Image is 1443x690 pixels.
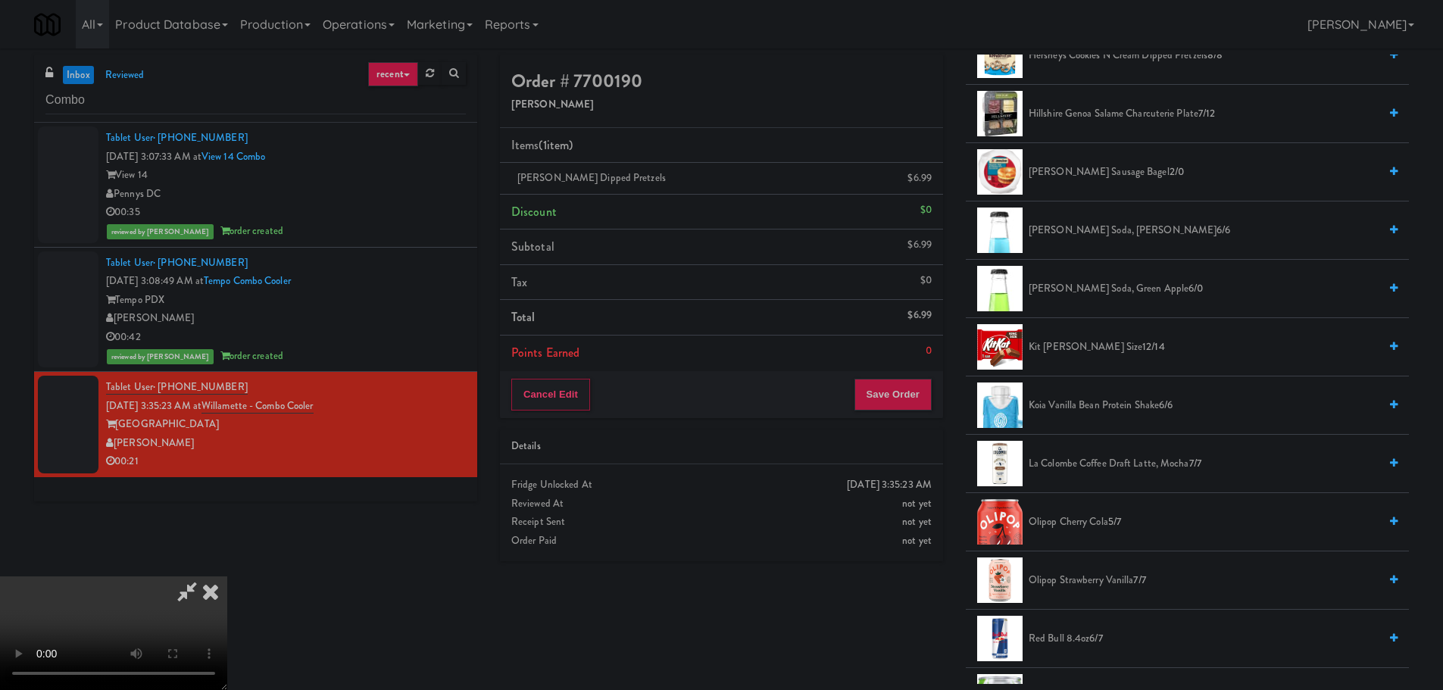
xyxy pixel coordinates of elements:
span: reviewed by [PERSON_NAME] [107,224,214,239]
span: order created [220,223,283,238]
span: 7/12 [1198,106,1215,120]
div: Olipop Cherry Cola5/7 [1023,513,1398,532]
div: Details [511,437,932,456]
a: reviewed [102,66,148,85]
a: View 14 Combo [201,149,265,164]
li: Tablet User· [PHONE_NUMBER][DATE] 3:07:33 AM atView 14 ComboView 14Pennys DC00:35reviewed by [PER... [34,123,477,248]
button: Save Order [854,379,932,411]
span: · [PHONE_NUMBER] [153,255,248,270]
a: Tablet User· [PHONE_NUMBER] [106,255,248,270]
h4: Order # 7700190 [511,71,932,91]
span: (1 ) [539,136,573,154]
div: La Colombe Coffee Draft Latte, Mocha7/7 [1023,454,1398,473]
span: 7/7 [1133,573,1145,587]
div: [PERSON_NAME] Sausage Bagel2/0 [1023,163,1398,182]
span: Subtotal [511,238,554,255]
div: 00:35 [106,203,466,222]
div: 00:42 [106,328,466,347]
div: Pennys DC [106,185,466,204]
span: [PERSON_NAME] Soda, Green Apple [1029,279,1379,298]
div: $0 [920,271,932,290]
li: Tablet User· [PHONE_NUMBER][DATE] 3:35:23 AM atWillamette - Combo Cooler[GEOGRAPHIC_DATA][PERSON_... [34,372,477,477]
span: 2/0 [1170,164,1184,179]
span: Hillshire Genoa Salame Charcuterie Plate [1029,105,1379,123]
a: Willamette - Combo Cooler [201,398,314,414]
span: not yet [902,496,932,510]
div: [PERSON_NAME] Soda, [PERSON_NAME]6/6 [1023,221,1398,240]
span: Olipop Strawberry Vanilla [1029,571,1379,590]
div: Olipop Strawberry Vanilla7/7 [1023,571,1398,590]
span: Koia Vanilla Bean Protein Shake [1029,396,1379,415]
div: Tempo PDX [106,291,466,310]
div: [DATE] 3:35:23 AM [847,476,932,495]
input: Search vision orders [45,86,466,114]
div: Receipt Sent [511,513,932,532]
span: 6/6 [1217,223,1230,237]
span: Discount [511,203,557,220]
div: [PERSON_NAME] Soda, Green Apple6/0 [1023,279,1398,298]
div: Order Paid [511,532,932,551]
span: Olipop Cherry Cola [1029,513,1379,532]
span: 6/7 [1089,631,1102,645]
span: [PERSON_NAME] Dipped Pretzels [517,170,666,185]
span: 6/0 [1188,281,1203,295]
span: order created [220,348,283,363]
span: 6/6 [1159,398,1173,412]
span: not yet [902,514,932,529]
div: Hersheys Cookies N Cream Dipped Pretzels8/8 [1023,46,1398,65]
div: [PERSON_NAME] [106,309,466,328]
a: Tablet User· [PHONE_NUMBER] [106,130,248,145]
span: Total [511,308,536,326]
span: reviewed by [PERSON_NAME] [107,349,214,364]
span: [PERSON_NAME] Soda, [PERSON_NAME] [1029,221,1379,240]
div: Red Bull 8.4oz6/7 [1023,629,1398,648]
span: not yet [902,533,932,548]
img: Micromart [34,11,61,38]
a: recent [368,62,418,86]
li: Tablet User· [PHONE_NUMBER][DATE] 3:08:49 AM atTempo Combo CoolerTempo PDX[PERSON_NAME]00:42revie... [34,248,477,373]
div: 00:21 [106,452,466,471]
ng-pluralize: item [547,136,569,154]
span: [DATE] 3:08:49 AM at [106,273,204,288]
div: View 14 [106,166,466,185]
div: $6.99 [907,236,932,254]
span: · [PHONE_NUMBER] [153,130,248,145]
div: Hillshire Genoa Salame Charcuterie Plate7/12 [1023,105,1398,123]
h5: [PERSON_NAME] [511,99,932,111]
div: Koia Vanilla Bean Protein Shake6/6 [1023,396,1398,415]
span: 8/8 [1207,48,1223,62]
span: [DATE] 3:35:23 AM at [106,398,201,413]
span: [DATE] 3:07:33 AM at [106,149,201,164]
div: [PERSON_NAME] [106,434,466,453]
span: Hersheys Cookies N Cream Dipped Pretzels [1029,46,1379,65]
div: [GEOGRAPHIC_DATA] [106,415,466,434]
div: Fridge Unlocked At [511,476,932,495]
div: Kit [PERSON_NAME] Size12/14 [1023,338,1398,357]
a: Tempo Combo Cooler [204,273,291,288]
span: Red Bull 8.4oz [1029,629,1379,648]
span: · [PHONE_NUMBER] [153,379,248,394]
span: Kit [PERSON_NAME] Size [1029,338,1379,357]
div: $0 [920,201,932,220]
a: inbox [63,66,94,85]
div: 0 [926,342,932,361]
a: Tablet User· [PHONE_NUMBER] [106,379,248,395]
button: Cancel Edit [511,379,590,411]
span: 7/7 [1189,456,1201,470]
div: Reviewed At [511,495,932,514]
span: [PERSON_NAME] Sausage Bagel [1029,163,1379,182]
span: 5/7 [1108,514,1121,529]
span: La Colombe Coffee Draft Latte, Mocha [1029,454,1379,473]
div: $6.99 [907,169,932,188]
div: $6.99 [907,306,932,325]
span: 12/14 [1142,339,1165,354]
span: Tax [511,273,527,291]
span: Points Earned [511,344,579,361]
span: Items [511,136,573,154]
